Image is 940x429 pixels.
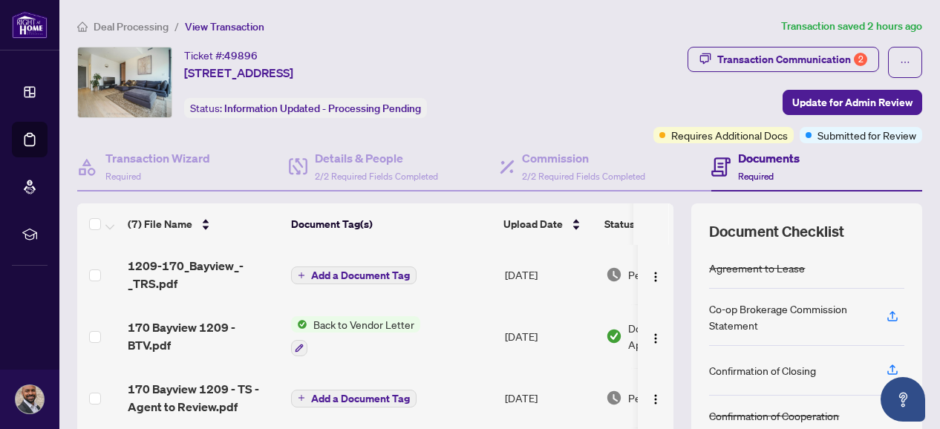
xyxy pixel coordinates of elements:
[128,216,192,232] span: (7) File Name
[291,266,417,284] button: Add a Document Tag
[709,301,869,333] div: Co-op Brokerage Commission Statement
[644,263,668,286] button: Logo
[606,390,622,406] img: Document Status
[185,20,264,33] span: View Transaction
[644,324,668,348] button: Logo
[105,171,141,182] span: Required
[781,18,922,35] article: Transaction saved 2 hours ago
[628,320,720,353] span: Document Approved
[315,149,438,167] h4: Details & People
[174,18,179,35] li: /
[122,203,285,245] th: (7) File Name
[604,216,635,232] span: Status
[224,102,421,115] span: Information Updated - Processing Pending
[77,22,88,32] span: home
[12,11,48,39] img: logo
[783,90,922,115] button: Update for Admin Review
[311,270,410,281] span: Add a Document Tag
[738,171,774,182] span: Required
[497,203,598,245] th: Upload Date
[499,304,600,368] td: [DATE]
[105,149,210,167] h4: Transaction Wizard
[78,48,172,117] img: IMG-C12302262_1.jpg
[298,272,305,279] span: plus
[522,171,645,182] span: 2/2 Required Fields Completed
[688,47,879,72] button: Transaction Communication2
[628,266,702,283] span: Pending Review
[291,316,420,356] button: Status IconBack to Vendor Letter
[606,328,622,344] img: Document Status
[738,149,800,167] h4: Documents
[311,393,410,404] span: Add a Document Tag
[499,245,600,304] td: [DATE]
[792,91,913,114] span: Update for Admin Review
[644,386,668,410] button: Logo
[650,271,662,283] img: Logo
[128,318,279,354] span: 170 Bayview 1209 - BTV.pdf
[628,390,702,406] span: Pending Review
[16,385,44,413] img: Profile Icon
[598,203,725,245] th: Status
[709,407,839,424] div: Confirmation of Cooperation
[307,316,420,333] span: Back to Vendor Letter
[128,257,279,292] span: 1209-170_Bayview_-_TRS.pdf
[881,377,925,422] button: Open asap
[709,260,805,276] div: Agreement to Lease
[503,216,563,232] span: Upload Date
[291,266,417,285] button: Add a Document Tag
[298,394,305,402] span: plus
[709,362,816,379] div: Confirmation of Closing
[900,57,910,68] span: ellipsis
[128,380,279,416] span: 170 Bayview 1209 - TS - Agent to Review.pdf
[717,48,867,71] div: Transaction Communication
[224,49,258,62] span: 49896
[709,221,844,242] span: Document Checklist
[94,20,169,33] span: Deal Processing
[817,127,916,143] span: Submitted for Review
[291,388,417,407] button: Add a Document Tag
[184,98,427,118] div: Status:
[315,171,438,182] span: 2/2 Required Fields Completed
[285,203,497,245] th: Document Tag(s)
[650,333,662,344] img: Logo
[671,127,788,143] span: Requires Additional Docs
[291,390,417,407] button: Add a Document Tag
[522,149,645,167] h4: Commission
[606,266,622,283] img: Document Status
[854,53,867,66] div: 2
[184,64,293,82] span: [STREET_ADDRESS]
[291,316,307,333] img: Status Icon
[184,47,258,64] div: Ticket #:
[499,368,600,428] td: [DATE]
[650,393,662,405] img: Logo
